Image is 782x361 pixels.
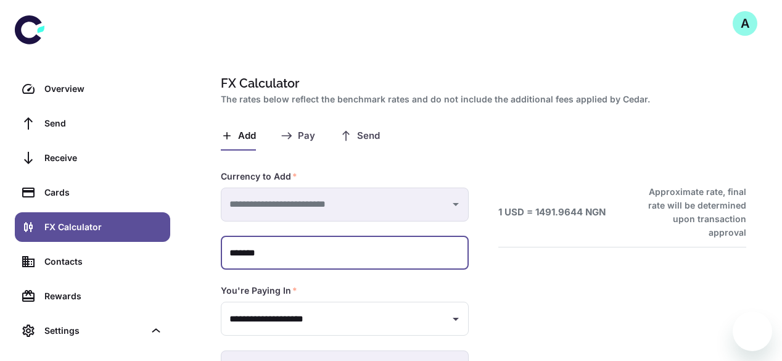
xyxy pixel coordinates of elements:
[15,74,170,104] a: Overview
[238,130,256,142] span: Add
[357,130,380,142] span: Send
[15,281,170,311] a: Rewards
[221,170,297,183] label: Currency to Add
[44,220,163,234] div: FX Calculator
[298,130,315,142] span: Pay
[221,93,741,106] h2: The rates below reflect the benchmark rates and do not include the additional fees applied by Cedar.
[44,324,144,338] div: Settings
[44,151,163,165] div: Receive
[44,82,163,96] div: Overview
[15,143,170,173] a: Receive
[733,11,757,36] button: A
[635,185,746,239] h6: Approximate rate, final rate will be determined upon transaction approval
[447,310,464,328] button: Open
[498,205,606,220] h6: 1 USD = 1491.9644 NGN
[44,255,163,268] div: Contacts
[15,247,170,276] a: Contacts
[44,186,163,199] div: Cards
[15,178,170,207] a: Cards
[221,74,741,93] h1: FX Calculator
[15,109,170,138] a: Send
[733,312,772,351] iframe: Button to launch messaging window
[15,316,170,346] div: Settings
[44,117,163,130] div: Send
[44,289,163,303] div: Rewards
[221,284,297,297] label: You're Paying In
[15,212,170,242] a: FX Calculator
